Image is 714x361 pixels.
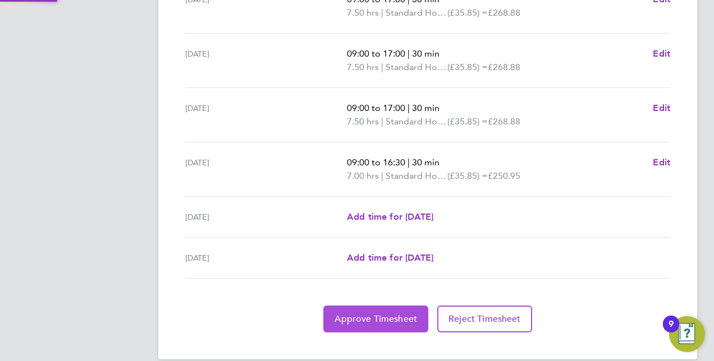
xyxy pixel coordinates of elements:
span: | [381,116,383,127]
a: Edit [653,101,670,115]
span: | [408,48,410,59]
span: £250.95 [488,170,520,181]
div: 9 [669,324,674,339]
span: 30 min [412,48,440,59]
div: [DATE] [185,47,347,74]
span: £268.88 [488,62,520,72]
span: 30 min [412,157,440,168]
span: 09:00 to 17:00 [347,103,405,113]
div: [DATE] [185,156,347,183]
div: [DATE] [185,210,347,224]
span: 09:00 to 16:30 [347,157,405,168]
span: 30 min [412,103,440,113]
span: (£35.85) = [447,62,488,72]
span: Add time for [DATE] [347,252,433,263]
span: (£35.85) = [447,116,488,127]
span: 7.50 hrs [347,62,379,72]
div: [DATE] [185,101,347,128]
a: Add time for [DATE] [347,210,433,224]
span: | [408,157,410,168]
span: Reject Timesheet [448,313,521,325]
span: | [381,170,383,181]
span: Standard Hourly [386,6,447,20]
span: 7.00 hrs [347,170,379,181]
a: Edit [653,47,670,61]
button: Open Resource Center, 9 new notifications [669,316,705,352]
a: Add time for [DATE] [347,251,433,265]
span: 7.50 hrs [347,116,379,127]
span: Approve Timesheet [335,313,417,325]
span: (£35.85) = [447,7,488,18]
span: Standard Hourly [386,61,447,74]
span: (£35.85) = [447,170,488,181]
span: | [408,103,410,113]
span: Standard Hourly [386,115,447,128]
span: | [381,7,383,18]
span: Edit [653,157,670,168]
span: Edit [653,103,670,113]
span: | [381,62,383,72]
div: [DATE] [185,251,347,265]
span: £268.88 [488,116,520,127]
span: Standard Hourly [386,169,447,183]
span: 7.50 hrs [347,7,379,18]
span: 09:00 to 17:00 [347,48,405,59]
button: Reject Timesheet [437,306,532,332]
span: Add time for [DATE] [347,211,433,222]
span: £268.88 [488,7,520,18]
button: Approve Timesheet [323,306,428,332]
a: Edit [653,156,670,169]
span: Edit [653,48,670,59]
